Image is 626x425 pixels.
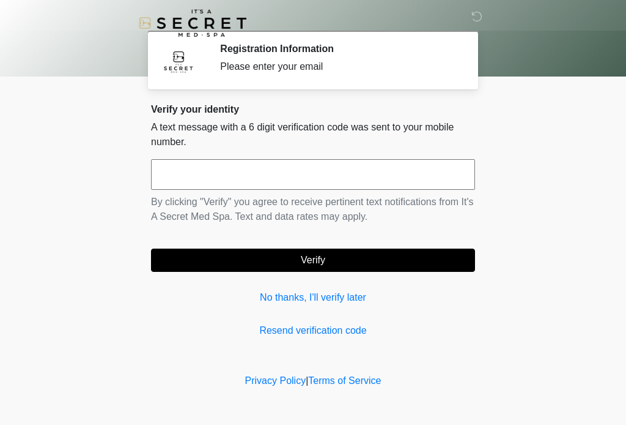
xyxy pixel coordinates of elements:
[151,249,475,272] button: Verify
[220,43,457,55] h2: Registration Information
[139,9,246,37] img: It's A Secret Med Spa Logo
[151,103,475,115] h2: Verify your identity
[151,290,475,305] a: No thanks, I'll verify later
[160,43,197,80] img: Agent Avatar
[220,59,457,74] div: Please enter your email
[245,375,306,386] a: Privacy Policy
[308,375,381,386] a: Terms of Service
[151,195,475,224] p: By clicking "Verify" you agree to receive pertinent text notifications from It's A Secret Med Spa...
[151,120,475,149] p: A text message with a 6 digit verification code was sent to your mobile number.
[306,375,308,386] a: |
[151,323,475,338] a: Resend verification code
